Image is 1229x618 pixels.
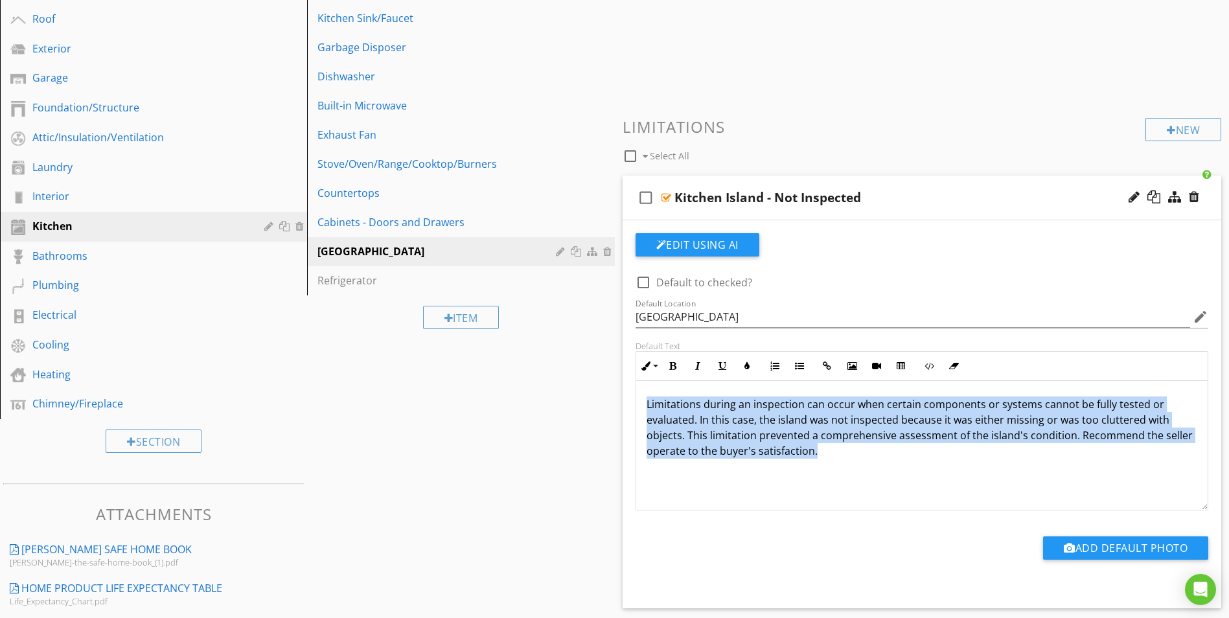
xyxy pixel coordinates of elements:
button: Insert Table [889,354,913,378]
div: Life_Expectancy_Chart.pdf [10,596,252,606]
a: [PERSON_NAME] Safe Home Book [PERSON_NAME]-the-safe-home-book_(1).pdf [3,535,307,574]
div: Built-in Microwave [317,98,559,113]
div: [PERSON_NAME]-the-safe-home-book_(1).pdf [10,557,252,567]
div: Laundry [32,159,246,175]
div: Countertops [317,185,559,201]
div: New [1145,118,1221,141]
div: Electrical [32,307,246,323]
button: Code View [917,354,941,378]
button: Add Default Photo [1043,536,1208,560]
button: Colors [735,354,759,378]
i: edit [1193,309,1208,325]
div: Foundation/Structure [32,100,246,115]
button: Underline (Ctrl+U) [710,354,735,378]
div: Cabinets - Doors and Drawers [317,214,559,230]
button: Unordered List [787,354,812,378]
div: [PERSON_NAME] Safe Home Book [21,542,192,557]
input: Default Location [636,306,1191,328]
div: Garage [32,70,246,86]
div: Open Intercom Messenger [1185,574,1216,605]
div: Attic/Insulation/Ventilation [32,130,246,145]
div: Chimney/Fireplace [32,396,246,411]
button: Clear Formatting [941,354,966,378]
div: Default Text [636,341,1209,351]
button: Italic (Ctrl+I) [685,354,710,378]
div: Exhaust Fan [317,127,559,143]
div: Home Product Life Expectancy Table [21,580,222,596]
h3: Limitations [623,118,1222,135]
div: Stove/Oven/Range/Cooktop/Burners [317,156,559,172]
button: Bold (Ctrl+B) [661,354,685,378]
label: Default to checked? [656,276,752,289]
button: Edit Using AI [636,233,759,257]
div: Heating [32,367,246,382]
button: Insert Link (Ctrl+K) [815,354,840,378]
div: Item [423,306,500,329]
button: Insert Video [864,354,889,378]
div: Section [106,429,201,453]
div: Kitchen Island - Not Inspected [674,190,861,205]
div: Kitchen Sink/Faucet [317,10,559,26]
div: Bathrooms [32,248,246,264]
button: Insert Image (Ctrl+P) [840,354,864,378]
i: check_box_outline_blank [636,182,656,213]
div: Roof [32,11,246,27]
div: Plumbing [32,277,246,293]
p: Limitations during an inspection can occur when certain components or systems cannot be fully tes... [647,396,1198,459]
a: Home Product Life Expectancy Table Life_Expectancy_Chart.pdf [3,574,307,613]
div: Dishwasher [317,69,559,84]
div: Kitchen [32,218,246,234]
div: Cooling [32,337,246,352]
div: Refrigerator [317,273,559,288]
div: Exterior [32,41,246,56]
div: [GEOGRAPHIC_DATA] [317,244,559,259]
span: Select All [650,150,689,162]
div: Interior [32,189,246,204]
div: Garbage Disposer [317,40,559,55]
button: Inline Style [636,354,661,378]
